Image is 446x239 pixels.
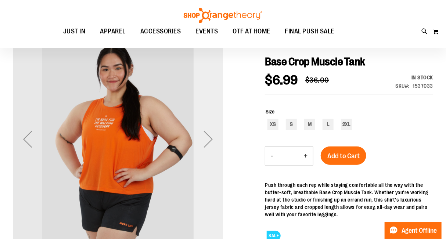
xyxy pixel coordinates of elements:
[195,23,218,40] span: EVENTS
[413,82,434,90] div: 1537033
[265,55,365,68] span: Base Crop Muscle Tank
[285,23,335,40] span: FINAL PUSH SALE
[265,147,278,165] button: Decrease product quantity
[298,147,313,165] button: Increase product quantity
[304,119,315,130] div: M
[266,109,274,115] span: Size
[321,146,366,165] button: Add to Cart
[265,73,298,88] span: $6.99
[140,23,181,40] span: ACCESSORIES
[278,147,298,165] input: Product quantity
[396,83,410,89] strong: SKU
[265,181,433,218] div: Push through each rep while staying comfortable all the way with the butter-soft, breathable Base...
[396,74,434,81] div: In stock
[183,8,263,23] img: Shop Orangetheory
[323,119,334,130] div: L
[385,222,442,239] button: Agent Offline
[233,23,270,40] span: OTF AT HOME
[267,119,278,130] div: XS
[396,74,434,81] div: Availability
[305,76,329,84] span: $36.00
[341,119,352,130] div: 2XL
[286,119,297,130] div: S
[100,23,126,40] span: APPAREL
[327,152,360,160] span: Add to Cart
[63,23,86,40] span: JUST IN
[402,227,437,234] span: Agent Offline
